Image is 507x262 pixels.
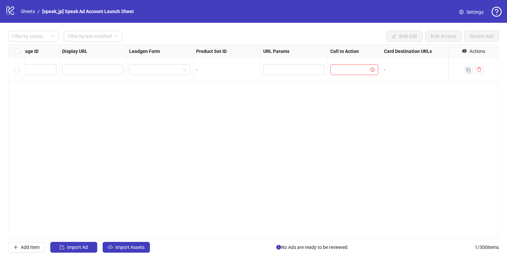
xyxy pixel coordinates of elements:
[276,245,281,250] span: info-circle
[475,244,499,251] span: 1 / 300 items
[8,242,45,253] button: Add Item
[326,45,327,58] div: Resize URL Params column
[38,8,40,15] li: /
[21,245,40,250] span: Add Item
[41,8,135,15] a: [speak_jp] Speak Ad Account Launch Sheet
[464,66,472,74] button: Duplicate
[459,10,464,14] span: setting
[191,45,193,58] div: Resize Leadgen Form column
[384,66,445,73] div: -
[8,45,25,58] div: Select all rows
[477,67,482,72] span: delete
[129,48,160,55] strong: Leadgen Form
[454,7,489,17] a: Settings
[384,48,432,55] strong: Card Destination URLs
[386,31,422,42] button: Bulk Edit
[259,45,260,58] div: Resize Product Set ID column
[196,48,227,55] strong: Product Set ID
[67,245,88,250] span: Import Ad
[196,66,258,73] div: -
[263,48,289,55] strong: URL Params
[466,8,484,16] span: Settings
[50,242,97,253] button: Import Ad
[425,31,462,42] button: Bulk Actions
[276,244,349,251] span: No Ads are ready to be reviewed.
[492,7,502,17] span: question-circle
[13,245,18,250] span: plus
[19,8,36,15] a: Sheets
[124,45,126,58] div: Resize Display URL column
[8,58,25,81] div: Select row 1
[371,68,375,72] span: exclamation-circle
[60,245,64,250] span: import
[462,49,467,53] span: eye-invisible
[62,48,88,55] strong: Display URL
[446,45,448,58] div: Resize Card Destination URLs column
[108,245,113,250] span: cloud-upload
[464,31,499,42] button: Review Ads
[330,48,359,55] strong: Call to Action
[57,45,59,58] div: Resize App Product Page ID column
[103,242,150,253] button: Import Assets
[466,68,471,72] img: Duplicate
[115,245,145,250] span: Import Assets
[469,48,485,55] div: Actions
[379,45,381,58] div: Resize Call to Action column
